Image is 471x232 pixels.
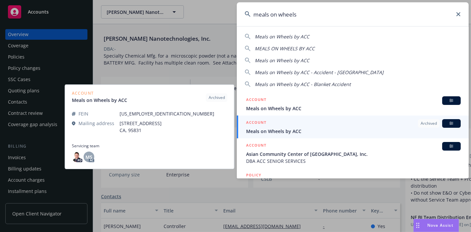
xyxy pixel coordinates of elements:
[427,222,453,228] span: Nova Assist
[246,96,266,104] h5: ACCOUNT
[246,119,266,127] h5: ACCOUNT
[246,128,461,135] span: Meals on Wheels by ACC
[246,151,461,158] span: Asian Community Center of [GEOGRAPHIC_DATA], Inc.
[255,69,384,75] span: Meals on Wheels by ACC - Accident - [GEOGRAPHIC_DATA]
[414,219,422,232] div: Drag to move
[237,2,469,26] input: Search...
[445,143,458,149] span: BI
[246,172,261,178] h5: POLICY
[445,98,458,104] span: BI
[246,142,266,150] h5: ACCOUNT
[246,105,461,112] span: Meals on Wheels by ACC
[246,158,461,164] span: DBA ACC SENIOR SERVICES
[237,93,469,116] a: ACCOUNTBIMeals on Wheels by ACC
[255,81,351,87] span: Meals on Wheels by ACC - Blanket Accident
[255,45,315,52] span: MEALS ON WHEELS BY ACC
[445,120,458,126] span: BI
[421,120,437,126] span: Archived
[237,138,469,168] a: ACCOUNTBIAsian Community Center of [GEOGRAPHIC_DATA], Inc.DBA ACC SENIOR SERVICES
[413,219,459,232] button: Nova Assist
[237,116,469,138] a: ACCOUNTArchivedBIMeals on Wheels by ACC
[255,33,309,40] span: Meals on Wheels by ACC
[237,168,469,197] a: POLICY
[255,57,309,64] span: Meals on Wheels by ACC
